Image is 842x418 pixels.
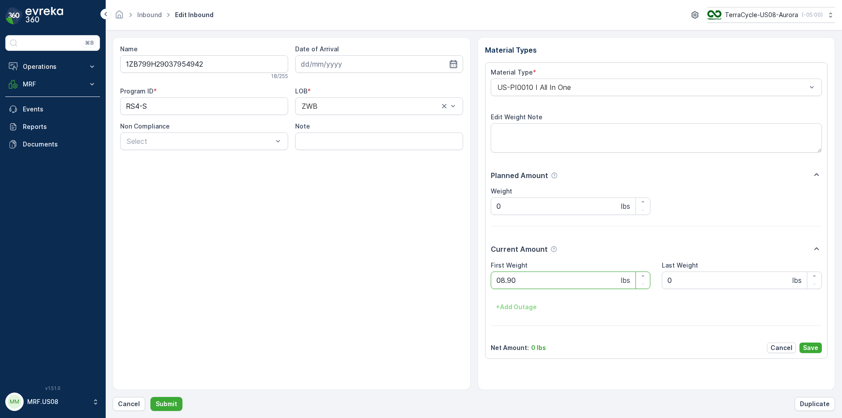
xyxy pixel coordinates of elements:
span: 0 lbs [50,173,64,180]
p: + Add Outage [496,303,537,311]
button: MRF [5,75,100,93]
p: Save [803,343,818,352]
label: Non Compliance [120,122,170,130]
span: Name : [7,144,29,151]
p: Material Types [485,45,828,55]
p: TerraCycle-US08-Aurora [725,11,798,19]
p: Submit [156,400,177,408]
button: Save [799,343,822,353]
label: Weight [491,187,512,195]
a: Reports [5,118,100,136]
span: First Weight : [7,173,50,180]
button: Duplicate [795,397,835,411]
p: ( -05:00 ) [802,11,823,18]
p: lbs [621,201,630,211]
button: TerraCycle-US08-Aurora(-05:00) [707,7,835,23]
p: MRF [23,80,82,89]
label: First Weight [491,261,528,269]
p: Select [127,136,273,146]
p: Current Amount [491,244,548,254]
span: US-PI0232 I Rigid Plastics & Beauty [54,187,162,195]
label: LOB [295,87,307,95]
p: MRF.US08 [27,397,88,406]
img: logo [5,7,23,25]
label: Name [120,45,138,53]
span: 0 lbs [49,216,64,224]
div: Help Tooltip Icon [551,172,558,179]
button: +Add Outage [491,300,542,314]
span: 1ZB799H29015442027D [29,144,103,151]
p: Reports [23,122,96,131]
a: Events [5,100,100,118]
p: Planned Amount [491,170,548,181]
p: 18 / 255 [271,73,288,80]
p: ⌘B [85,39,94,46]
img: image_ci7OI47.png [707,10,721,20]
span: v 1.51.0 [5,386,100,391]
div: MM [7,395,21,409]
a: Documents [5,136,100,153]
p: 0 lbs [531,343,546,352]
button: Submit [150,397,182,411]
span: Arrive Date : [7,158,46,166]
span: 0 lbs [49,202,64,209]
button: MMMRF.US08 [5,393,100,411]
p: Cancel [118,400,140,408]
p: Cancel [771,343,792,352]
span: Net Amount : [7,202,49,209]
p: Net Amount : [491,343,529,352]
button: Cancel [113,397,145,411]
img: logo_dark-DEwI_e13.png [25,7,63,25]
a: Inbound [137,11,162,18]
span: Edit Inbound [173,11,215,19]
label: Date of Arrival [295,45,339,53]
input: dd/mm/yyyy [295,55,463,73]
p: 1ZB799H29015442027D [377,7,464,18]
p: Duplicate [800,400,830,408]
button: Operations [5,58,100,75]
label: Edit Weight Note [491,113,542,121]
p: Operations [23,62,82,71]
p: Documents [23,140,96,149]
label: Note [295,122,310,130]
label: Material Type [491,68,533,76]
a: Homepage [114,13,124,21]
span: Material Type : [7,187,54,195]
label: Last Weight [662,261,698,269]
div: Help Tooltip Icon [550,246,557,253]
span: Last Weight : [7,216,49,224]
button: Cancel [767,343,796,353]
p: Events [23,105,96,114]
p: lbs [792,275,802,286]
label: Program ID [120,87,153,95]
p: lbs [621,275,630,286]
span: [DATE] [46,158,67,166]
